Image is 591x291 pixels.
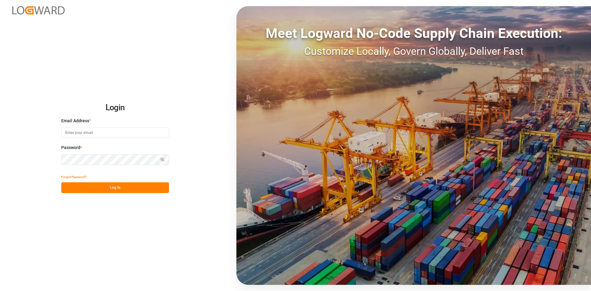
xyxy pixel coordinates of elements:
[61,118,89,124] span: Email Address
[12,6,65,14] img: Logward_new_orange.png
[61,172,86,182] button: Forgot Password?
[236,23,591,43] div: Meet Logward No-Code Supply Chain Execution:
[61,127,169,138] input: Enter your email
[61,144,80,151] span: Password
[236,43,591,59] div: Customize Locally, Govern Globally, Deliver Fast
[61,182,169,193] button: Log In
[61,98,169,118] h2: Login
